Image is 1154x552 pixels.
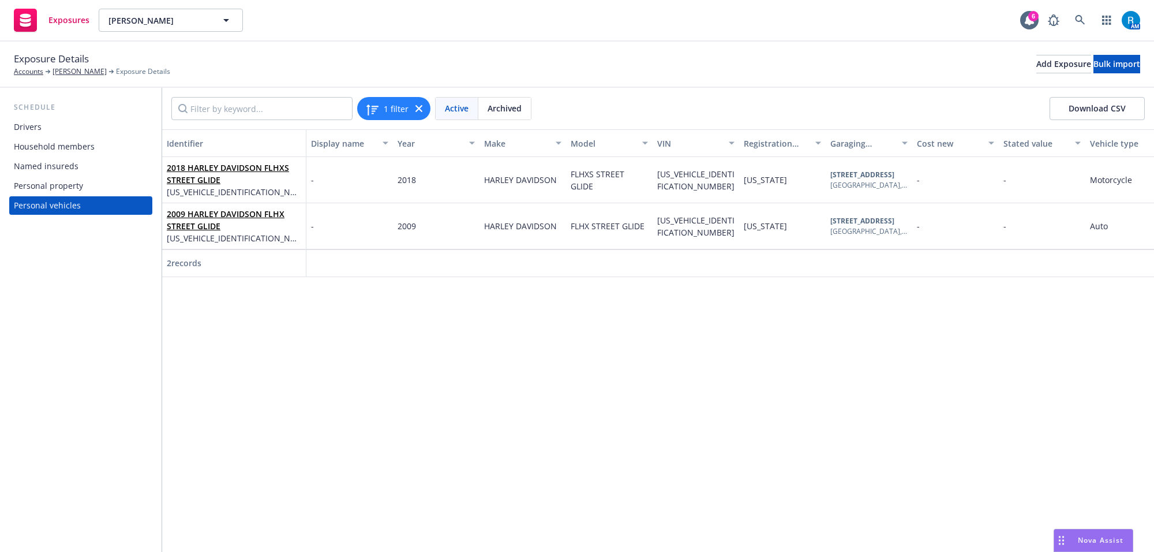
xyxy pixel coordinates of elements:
[1003,137,1068,150] div: Stated value
[571,169,627,192] span: FLHXS STREET GLIDE
[48,16,89,25] span: Exposures
[830,170,894,180] b: [STREET_ADDRESS]
[1090,221,1108,232] span: Auto
[657,169,735,192] span: [US_VEHICLE_IDENTIFICATION_NUMBER]
[571,221,645,232] span: FLHX STREET GLIDE
[1028,11,1039,21] div: 6
[14,137,95,156] div: Household members
[167,208,301,232] span: 2009 HARLEY DAVIDSON FLHX STREET GLIDE
[14,196,81,215] div: Personal vehicles
[830,180,908,191] div: [GEOGRAPHIC_DATA] , CA , 94521
[53,66,107,77] a: [PERSON_NAME]
[311,174,314,186] span: -
[9,102,152,113] div: Schedule
[917,174,920,185] span: -
[739,129,826,157] button: Registration state
[484,137,549,150] div: Make
[167,186,301,198] span: [US_VEHICLE_IDENTIFICATION_NUMBER]
[167,137,301,150] div: Identifier
[484,221,557,232] span: HARLEY DAVIDSON
[14,118,42,136] div: Drivers
[1003,174,1006,185] span: -
[657,137,722,150] div: VIN
[830,137,895,150] div: Garaging address
[1036,55,1091,73] button: Add Exposure
[912,129,999,157] button: Cost new
[744,174,787,185] span: [US_STATE]
[653,129,739,157] button: VIN
[14,157,78,176] div: Named insureds
[1090,174,1132,185] span: Motorcycle
[744,221,787,232] span: [US_STATE]
[1095,9,1118,32] a: Switch app
[167,162,301,186] span: 2018 HARLEY DAVIDSON FLHXS STREET GLIDE
[171,97,353,120] input: Filter by keyword...
[484,174,557,185] span: HARLEY DAVIDSON
[167,232,301,244] span: [US_VEHICLE_IDENTIFICATION_NUMBER]
[917,137,981,150] div: Cost new
[826,129,912,157] button: Garaging address
[917,221,920,232] span: -
[398,174,416,185] span: 2018
[566,129,653,157] button: Model
[1054,529,1069,551] div: Drag to move
[1042,9,1065,32] a: Report a Bug
[398,221,416,232] span: 2009
[398,137,462,150] div: Year
[1003,221,1006,232] span: -
[999,129,1085,157] button: Stated value
[9,177,152,195] a: Personal property
[9,196,152,215] a: Personal vehicles
[9,157,152,176] a: Named insureds
[167,258,201,268] span: 2 records
[1093,55,1140,73] button: Bulk import
[162,129,306,157] button: Identifier
[108,14,208,27] span: [PERSON_NAME]
[99,9,243,32] button: [PERSON_NAME]
[14,177,83,195] div: Personal property
[744,137,808,150] div: Registration state
[14,51,89,66] span: Exposure Details
[393,129,479,157] button: Year
[1078,535,1123,545] span: Nova Assist
[657,215,735,238] span: [US_VEHICLE_IDENTIFICATION_NUMBER]
[1050,97,1145,120] button: Download CSV
[306,129,393,157] button: Display name
[311,137,376,150] div: Display name
[167,162,289,185] a: 2018 HARLEY DAVIDSON FLHXS STREET GLIDE
[830,216,894,226] b: [STREET_ADDRESS]
[384,103,409,115] span: 1 filter
[830,226,908,237] div: [GEOGRAPHIC_DATA] , CA , 94521
[9,118,152,136] a: Drivers
[1069,9,1092,32] a: Search
[1122,11,1140,29] img: photo
[571,137,635,150] div: Model
[9,137,152,156] a: Household members
[14,66,43,77] a: Accounts
[445,102,469,114] span: Active
[9,4,94,36] a: Exposures
[311,220,314,232] span: -
[488,102,522,114] span: Archived
[116,66,170,77] span: Exposure Details
[167,208,284,232] a: 2009 HARLEY DAVIDSON FLHX STREET GLIDE
[479,129,566,157] button: Make
[1054,529,1133,552] button: Nova Assist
